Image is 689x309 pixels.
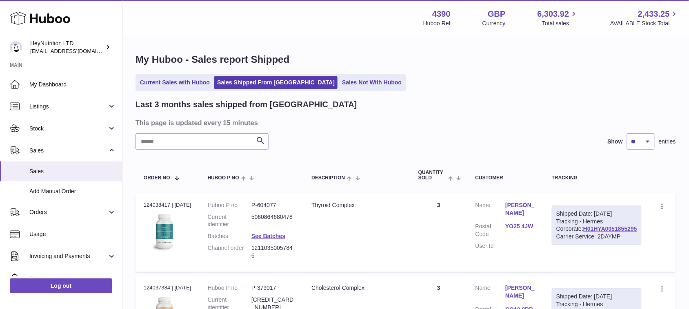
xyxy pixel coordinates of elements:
[136,118,674,127] h3: This page is updated every 15 minutes
[556,210,637,218] div: Shipped Date: [DATE]
[423,20,451,27] div: Huboo Ref
[311,175,345,181] span: Description
[251,284,295,292] dd: P-379017
[208,284,251,292] dt: Huboo P no
[583,225,637,232] a: H01HYA0051855295
[505,201,536,217] a: [PERSON_NAME]
[432,9,451,20] strong: 4390
[29,103,107,110] span: Listings
[476,201,506,219] dt: Name
[144,284,191,291] div: 124037384 | [DATE]
[29,168,116,175] span: Sales
[29,147,107,154] span: Sales
[610,9,679,27] a: 2,433.25 AVAILABLE Stock Total
[214,76,338,89] a: Sales Shipped From [GEOGRAPHIC_DATA]
[208,175,239,181] span: Huboo P no
[29,230,116,238] span: Usage
[418,170,446,181] span: Quantity Sold
[10,41,22,53] img: info@heynutrition.com
[208,201,251,209] dt: Huboo P no
[638,9,670,20] span: 2,433.25
[136,53,676,66] h1: My Huboo - Sales report Shipped
[505,223,536,230] a: YO25 4JW
[29,252,107,260] span: Invoicing and Payments
[538,9,579,27] a: 6,303.92 Total sales
[482,20,506,27] div: Currency
[552,205,642,245] div: Tracking - Hermes Corporate:
[29,274,116,282] span: Cases
[29,81,116,88] span: My Dashboard
[251,213,295,229] dd: 5060864680478
[251,201,295,209] dd: P-604077
[552,175,642,181] div: Tracking
[542,20,578,27] span: Total sales
[476,175,536,181] div: Customer
[610,20,679,27] span: AVAILABLE Stock Total
[608,138,623,146] label: Show
[29,125,107,132] span: Stock
[251,244,295,260] dd: 12110350057846
[488,9,505,20] strong: GBP
[136,99,357,110] h2: Last 3 months sales shipped from [GEOGRAPHIC_DATA]
[137,76,213,89] a: Current Sales with Huboo
[10,278,112,293] a: Log out
[410,193,467,272] td: 3
[30,40,104,55] div: HeyNutrition LTD
[538,9,569,20] span: 6,303.92
[311,201,402,209] div: Thyroid Complex
[144,175,170,181] span: Order No
[476,223,506,238] dt: Postal Code
[659,138,676,146] span: entries
[251,233,285,239] a: See Batches
[144,211,184,252] img: 43901725565983.jpg
[311,284,402,292] div: Cholesterol Complex
[556,293,637,300] div: Shipped Date: [DATE]
[144,201,191,209] div: 124038417 | [DATE]
[208,232,251,240] dt: Batches
[29,188,116,195] span: Add Manual Order
[30,48,120,54] span: [EMAIL_ADDRESS][DOMAIN_NAME]
[476,284,506,302] dt: Name
[208,213,251,229] dt: Current identifier
[556,233,637,241] div: Carrier Service: 2DAYMP
[505,284,536,300] a: [PERSON_NAME]
[476,242,506,250] dt: User Id
[339,76,405,89] a: Sales Not With Huboo
[29,208,107,216] span: Orders
[208,244,251,260] dt: Channel order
